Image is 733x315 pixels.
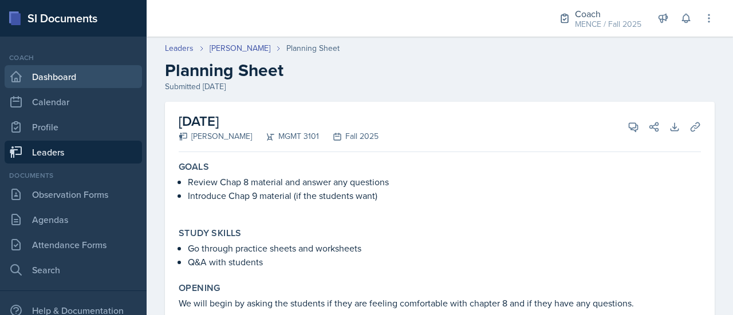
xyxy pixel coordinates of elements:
p: Review Chap 8 material and answer any questions [188,175,701,189]
div: Coach [575,7,641,21]
a: Search [5,258,142,281]
p: Go through practice sheets and worksheets [188,241,701,255]
label: Opening [179,282,220,294]
p: Introduce Chap 9 material (if the students want) [188,189,701,202]
a: Leaders [165,42,194,54]
h2: Planning Sheet [165,60,715,81]
div: [PERSON_NAME] [179,130,252,142]
label: Goals [179,161,209,173]
a: Attendance Forms [5,233,142,256]
div: Planning Sheet [286,42,340,54]
div: MGMT 3101 [252,130,319,142]
div: Submitted [DATE] [165,81,715,93]
h2: [DATE] [179,111,379,131]
a: Dashboard [5,65,142,88]
a: Profile [5,115,142,138]
a: Agendas [5,208,142,231]
div: MENCE / Fall 2025 [575,18,641,30]
a: Observation Forms [5,183,142,206]
label: Study Skills [179,228,242,239]
a: Leaders [5,141,142,164]
p: Q&A with students [188,255,701,269]
a: [PERSON_NAME] [210,42,270,54]
div: Coach [5,53,142,63]
div: Fall 2025 [319,130,379,142]
div: Documents [5,170,142,181]
a: Calendar [5,90,142,113]
p: We will begin by asking the students if they are feeling comfortable with chapter 8 and if they h... [179,296,701,310]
